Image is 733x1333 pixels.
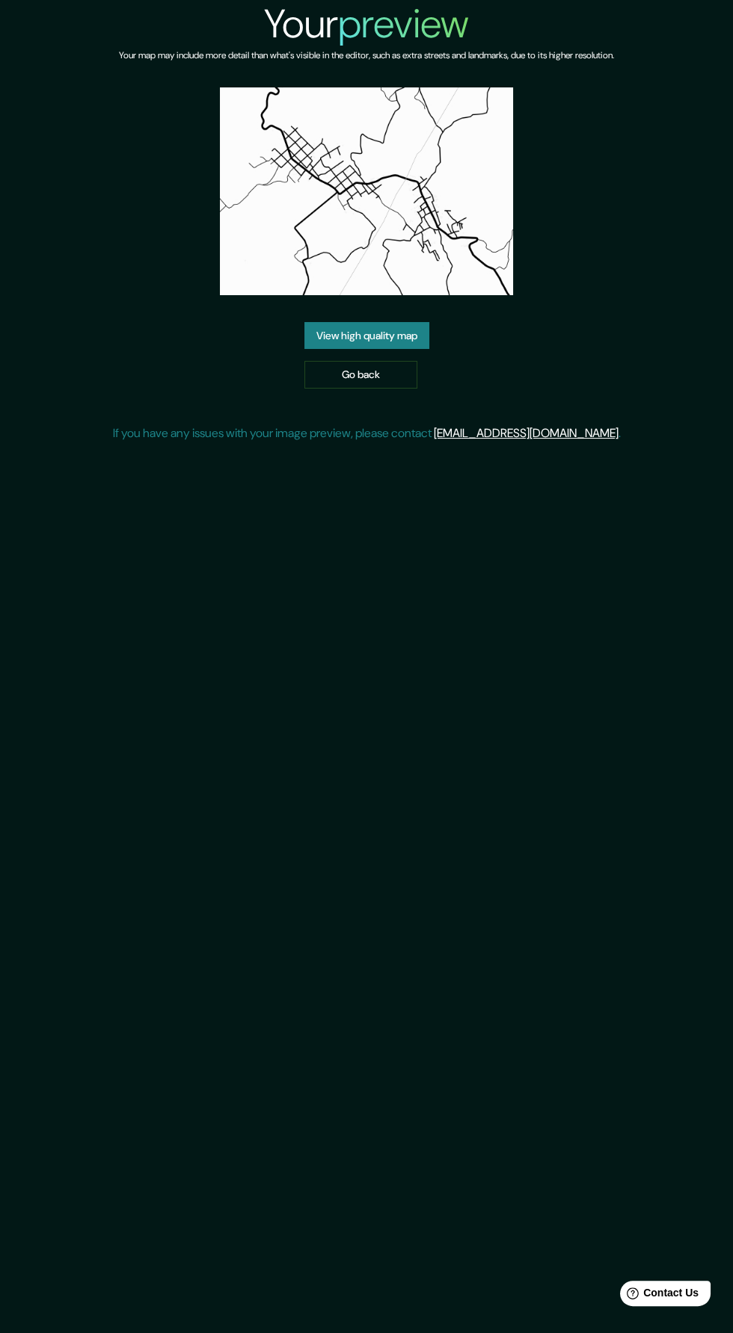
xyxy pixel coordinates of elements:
[113,424,621,442] p: If you have any issues with your image preview, please contact .
[600,1275,717,1317] iframe: Help widget launcher
[220,87,513,295] img: created-map-preview
[119,48,614,64] h6: Your map may include more detail than what's visible in the editor, such as extra streets and lan...
[434,425,619,441] a: [EMAIL_ADDRESS][DOMAIN_NAME]
[304,322,429,350] a: View high quality map
[304,361,417,389] a: Go back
